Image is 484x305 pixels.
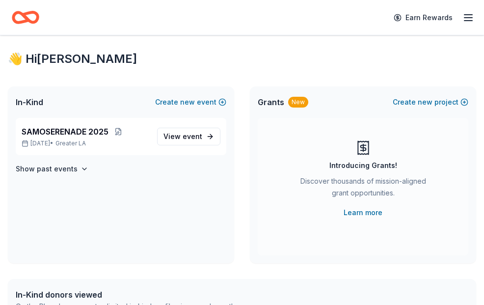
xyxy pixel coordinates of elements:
[393,96,468,108] button: Createnewproject
[288,97,308,108] div: New
[16,289,237,301] div: In-Kind donors viewed
[183,132,202,140] span: event
[180,96,195,108] span: new
[163,131,202,142] span: View
[55,139,86,147] span: Greater LA
[22,139,149,147] p: [DATE] •
[157,128,220,145] a: View event
[155,96,226,108] button: Createnewevent
[329,160,397,171] div: Introducing Grants!
[16,163,88,175] button: Show past events
[258,96,284,108] span: Grants
[16,163,78,175] h4: Show past events
[418,96,432,108] span: new
[388,9,458,27] a: Earn Rewards
[344,207,382,219] a: Learn more
[22,126,108,138] span: SAMOSERENADE 2025
[297,175,429,203] div: Discover thousands of mission-aligned grant opportunities.
[16,96,43,108] span: In-Kind
[8,51,476,67] div: 👋 Hi [PERSON_NAME]
[12,6,39,29] a: Home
